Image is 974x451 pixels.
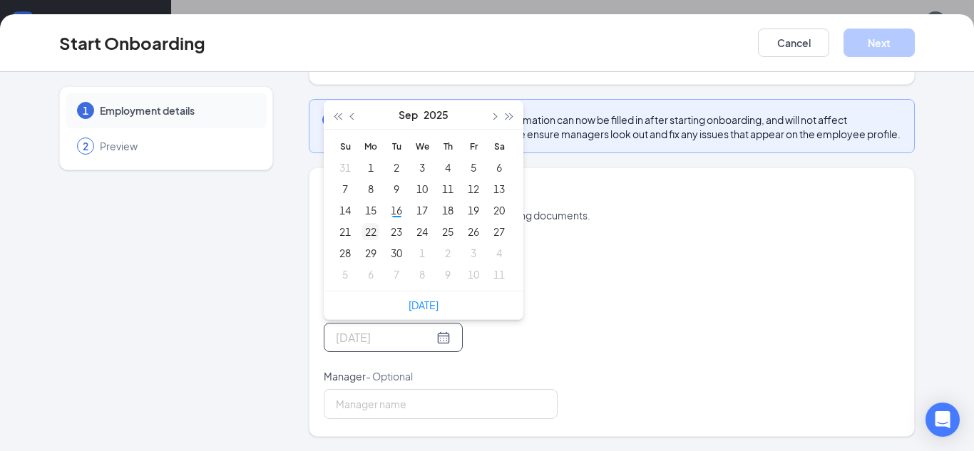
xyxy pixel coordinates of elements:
div: 26 [465,223,482,240]
h3: Start Onboarding [59,31,205,55]
td: 2025-09-23 [384,221,409,242]
span: 1 [83,103,88,118]
td: 2025-09-05 [461,157,486,178]
td: 2025-09-28 [332,242,358,264]
td: 2025-09-22 [358,221,384,242]
th: We [409,135,435,157]
td: 2025-09-03 [409,157,435,178]
div: 15 [362,202,379,219]
td: 2025-09-07 [332,178,358,199]
div: 25 [439,223,456,240]
div: 6 [362,266,379,283]
th: Sa [486,135,512,157]
p: Manager [324,369,558,383]
input: Manager name [324,389,558,419]
div: 17 [414,202,431,219]
td: 2025-10-11 [486,264,512,285]
button: 2025 [424,100,448,129]
div: 23 [388,223,405,240]
td: 2025-10-08 [409,264,435,285]
div: 4 [491,244,508,261]
th: Su [332,135,358,157]
td: 2025-09-15 [358,199,384,221]
div: 6 [491,159,508,176]
div: 18 [439,202,456,219]
td: 2025-09-29 [358,242,384,264]
span: 2 [83,139,88,153]
div: 16 [388,202,405,219]
div: 21 [337,223,354,240]
td: 2025-09-20 [486,199,512,221]
div: 10 [465,266,482,283]
td: 2025-09-26 [461,221,486,242]
td: 2025-10-05 [332,264,358,285]
div: 27 [491,223,508,240]
div: 22 [362,223,379,240]
div: 13 [491,180,508,197]
td: 2025-10-07 [384,264,409,285]
td: 2025-09-06 [486,157,512,178]
td: 2025-10-10 [461,264,486,285]
div: 11 [439,180,456,197]
button: Sep [399,100,418,129]
td: 2025-09-01 [358,157,384,178]
div: 9 [439,266,456,283]
span: - Optional [366,370,413,383]
div: 11 [491,266,508,283]
p: This information is used to create onboarding documents. [324,208,900,222]
td: 2025-09-09 [384,178,409,199]
div: 19 [465,202,482,219]
div: 31 [337,159,354,176]
div: 2 [388,159,405,176]
h4: Employment details [324,185,900,205]
svg: Info [321,111,338,128]
input: Select date [336,328,434,346]
span: Employment details [100,103,252,118]
td: 2025-10-09 [435,264,461,285]
td: 2025-10-03 [461,242,486,264]
button: Next [844,28,915,57]
a: [DATE] [409,299,439,311]
td: 2025-09-11 [435,178,461,199]
div: 10 [414,180,431,197]
div: 30 [388,244,405,261]
td: 2025-10-04 [486,242,512,264]
span: Compensation and employment information can now be filled in after starting onboarding, and will ... [347,113,903,141]
td: 2025-10-06 [358,264,384,285]
div: 28 [337,244,354,261]
div: 1 [414,244,431,261]
div: 7 [388,266,405,283]
th: Fr [461,135,486,157]
div: 7 [337,180,354,197]
div: 29 [362,244,379,261]
td: 2025-09-27 [486,221,512,242]
td: 2025-09-08 [358,178,384,199]
th: Th [435,135,461,157]
td: 2025-08-31 [332,157,358,178]
th: Tu [384,135,409,157]
td: 2025-09-19 [461,199,486,221]
div: 12 [465,180,482,197]
div: 4 [439,159,456,176]
div: 5 [337,266,354,283]
td: 2025-09-25 [435,221,461,242]
td: 2025-10-01 [409,242,435,264]
button: Cancel [758,28,829,57]
div: 1 [362,159,379,176]
td: 2025-09-04 [435,157,461,178]
td: 2025-09-14 [332,199,358,221]
div: 14 [337,202,354,219]
div: 3 [465,244,482,261]
td: 2025-09-16 [384,199,409,221]
div: 8 [362,180,379,197]
td: 2025-09-21 [332,221,358,242]
div: Open Intercom Messenger [926,403,960,437]
td: 2025-10-02 [435,242,461,264]
td: 2025-09-24 [409,221,435,242]
span: Preview [100,139,252,153]
div: 2 [439,244,456,261]
div: 5 [465,159,482,176]
div: 9 [388,180,405,197]
td: 2025-09-10 [409,178,435,199]
td: 2025-09-12 [461,178,486,199]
